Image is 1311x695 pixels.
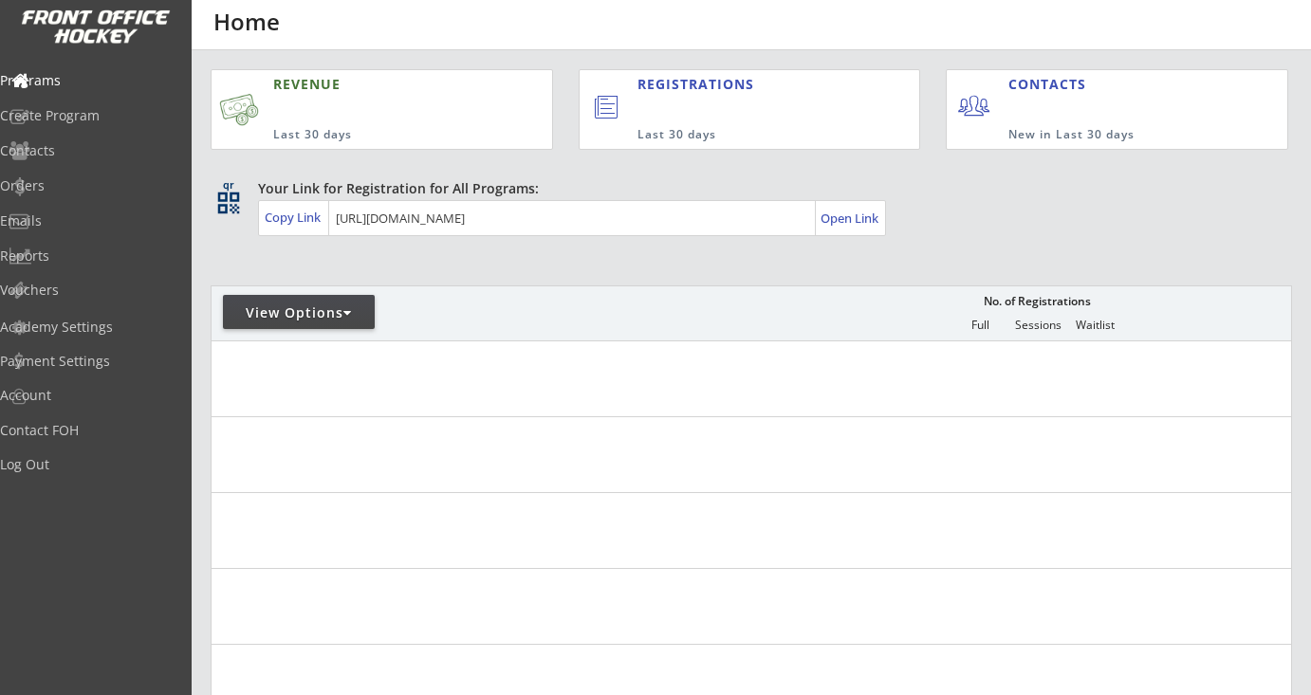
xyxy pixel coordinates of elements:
div: Full [951,319,1008,332]
button: qr_code [214,189,243,217]
div: REGISTRATIONS [637,75,837,94]
div: New in Last 30 days [1008,127,1199,143]
div: Waitlist [1066,319,1123,332]
div: Copy Link [265,209,324,226]
div: Open Link [821,210,880,227]
a: Open Link [821,205,880,231]
div: Last 30 days [273,127,467,143]
div: CONTACTS [1008,75,1095,94]
div: qr [216,179,239,192]
div: No. of Registrations [978,295,1096,308]
div: REVENUE [273,75,467,94]
div: Sessions [1009,319,1066,332]
div: Last 30 days [637,127,842,143]
div: Your Link for Registration for All Programs: [258,179,1233,198]
div: View Options [223,303,375,322]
